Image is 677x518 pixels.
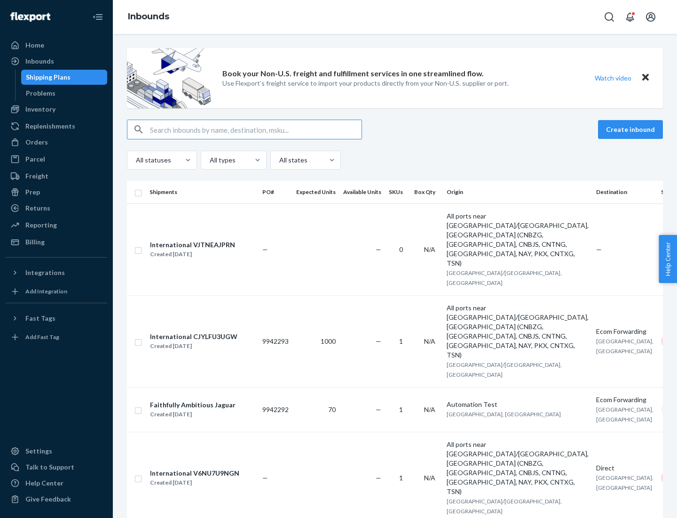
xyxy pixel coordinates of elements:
[25,494,71,504] div: Give Feedback
[259,295,292,387] td: 9942293
[6,476,107,491] a: Help Center
[447,498,562,515] span: [GEOGRAPHIC_DATA]/[GEOGRAPHIC_DATA], [GEOGRAPHIC_DATA]
[259,181,292,203] th: PO#
[6,218,107,233] a: Reporting
[321,337,336,345] span: 1000
[424,405,435,413] span: N/A
[146,181,259,203] th: Shipments
[447,303,589,360] div: All ports near [GEOGRAPHIC_DATA]/[GEOGRAPHIC_DATA], [GEOGRAPHIC_DATA] (CNBZG, [GEOGRAPHIC_DATA], ...
[6,135,107,150] a: Orders
[25,220,57,230] div: Reporting
[592,181,657,203] th: Destination
[128,11,169,22] a: Inbounds
[25,203,50,213] div: Returns
[424,245,435,253] span: N/A
[447,440,589,496] div: All ports near [GEOGRAPHIC_DATA]/[GEOGRAPHIC_DATA], [GEOGRAPHIC_DATA] (CNBZG, [GEOGRAPHIC_DATA], ...
[6,265,107,280] button: Integrations
[6,169,107,184] a: Freight
[399,245,403,253] span: 0
[259,387,292,432] td: 9942292
[150,240,235,250] div: International VJTNEAJPRN
[26,73,71,82] div: Shipping Plans
[25,171,48,181] div: Freight
[596,395,653,405] div: Ecom Forwarding
[596,338,653,355] span: [GEOGRAPHIC_DATA], [GEOGRAPHIC_DATA]
[447,211,589,268] div: All ports near [GEOGRAPHIC_DATA]/[GEOGRAPHIC_DATA], [GEOGRAPHIC_DATA] (CNBZG, [GEOGRAPHIC_DATA], ...
[6,444,107,459] a: Settings
[596,327,653,336] div: Ecom Forwarding
[399,337,403,345] span: 1
[6,102,107,117] a: Inventory
[26,89,55,98] div: Problems
[150,250,235,259] div: Created [DATE]
[21,70,108,85] a: Shipping Plans
[292,181,339,203] th: Expected Units
[6,284,107,299] a: Add Integration
[385,181,410,203] th: SKUs
[6,54,107,69] a: Inbounds
[6,185,107,200] a: Prep
[6,152,107,167] a: Parcel
[339,181,385,203] th: Available Units
[222,68,484,79] p: Book your Non-U.S. freight and fulfillment services in one streamlined flow.
[596,245,602,253] span: —
[209,155,210,165] input: All types
[88,8,107,26] button: Close Navigation
[25,57,54,66] div: Inbounds
[6,330,107,345] a: Add Fast Tag
[424,337,435,345] span: N/A
[21,86,108,101] a: Problems
[447,269,562,286] span: [GEOGRAPHIC_DATA]/[GEOGRAPHIC_DATA], [GEOGRAPHIC_DATA]
[25,121,75,131] div: Replenishments
[25,154,45,164] div: Parcel
[150,478,239,487] div: Created [DATE]
[25,40,44,50] div: Home
[150,410,236,419] div: Created [DATE]
[376,245,381,253] span: —
[25,446,52,456] div: Settings
[376,405,381,413] span: —
[447,411,561,418] span: [GEOGRAPHIC_DATA], [GEOGRAPHIC_DATA]
[600,8,619,26] button: Open Search Box
[399,405,403,413] span: 1
[6,119,107,134] a: Replenishments
[447,400,589,409] div: Automation Test
[25,462,74,472] div: Talk to Support
[25,237,45,247] div: Billing
[25,268,65,277] div: Integrations
[447,361,562,378] span: [GEOGRAPHIC_DATA]/[GEOGRAPHIC_DATA], [GEOGRAPHIC_DATA]
[25,187,40,197] div: Prep
[598,120,663,139] button: Create inbound
[150,341,237,351] div: Created [DATE]
[596,463,653,473] div: Direct
[641,8,660,26] button: Open account menu
[659,235,677,283] button: Help Center
[10,12,50,22] img: Flexport logo
[25,105,55,114] div: Inventory
[262,245,268,253] span: —
[150,469,239,478] div: International V6NU7U9NGN
[399,474,403,482] span: 1
[25,287,67,295] div: Add Integration
[410,181,443,203] th: Box Qty
[639,71,652,85] button: Close
[6,235,107,250] a: Billing
[6,492,107,507] button: Give Feedback
[25,138,48,147] div: Orders
[596,474,653,491] span: [GEOGRAPHIC_DATA], [GEOGRAPHIC_DATA]
[596,406,653,423] span: [GEOGRAPHIC_DATA], [GEOGRAPHIC_DATA]
[376,337,381,345] span: —
[150,400,236,410] div: Faithfully Ambitious Jaguar
[25,314,55,323] div: Fast Tags
[150,120,362,139] input: Search inbounds by name, destination, msku...
[135,155,136,165] input: All statuses
[6,311,107,326] button: Fast Tags
[424,474,435,482] span: N/A
[25,478,63,488] div: Help Center
[150,332,237,341] div: International CJYLFU3UGW
[222,79,509,88] p: Use Flexport’s freight service to import your products directly from your Non-U.S. supplier or port.
[6,201,107,216] a: Returns
[328,405,336,413] span: 70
